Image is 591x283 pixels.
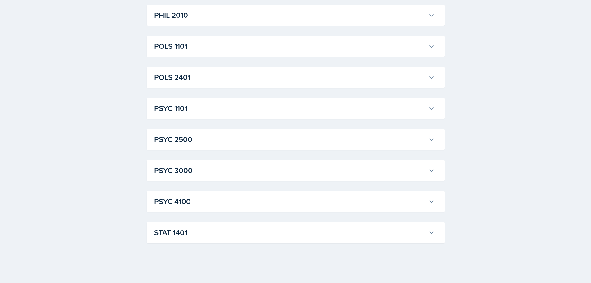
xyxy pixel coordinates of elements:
button: PSYC 4100 [153,195,436,208]
h3: PSYC 4100 [154,196,426,207]
h3: STAT 1401 [154,227,426,238]
h3: PHIL 2010 [154,10,426,21]
button: STAT 1401 [153,226,436,240]
h3: PSYC 2500 [154,134,426,145]
button: PHIL 2010 [153,8,436,22]
button: PSYC 3000 [153,164,436,177]
h3: POLS 1101 [154,41,426,52]
h3: POLS 2401 [154,72,426,83]
h3: PSYC 3000 [154,165,426,176]
button: PSYC 2500 [153,133,436,146]
button: POLS 1101 [153,39,436,53]
h3: PSYC 1101 [154,103,426,114]
button: PSYC 1101 [153,102,436,115]
button: POLS 2401 [153,71,436,84]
